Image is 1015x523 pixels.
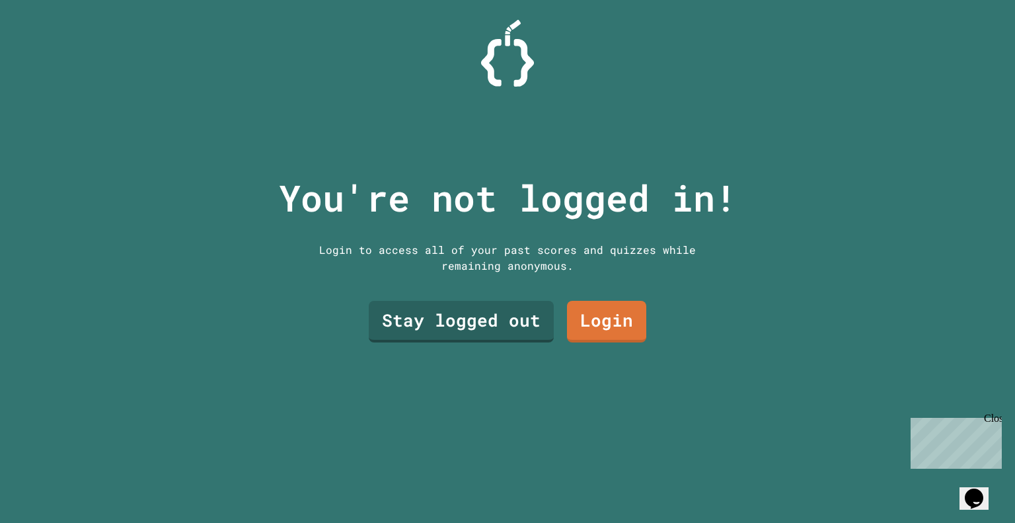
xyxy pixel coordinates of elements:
[567,301,646,342] a: Login
[279,171,737,225] p: You're not logged in!
[481,20,534,87] img: Logo.svg
[309,242,706,274] div: Login to access all of your past scores and quizzes while remaining anonymous.
[905,413,1002,469] iframe: chat widget
[5,5,91,84] div: Chat with us now!Close
[959,470,1002,510] iframe: chat widget
[369,301,554,342] a: Stay logged out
